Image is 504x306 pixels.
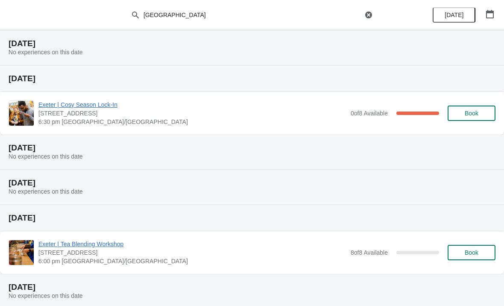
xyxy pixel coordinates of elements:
[445,12,463,18] span: [DATE]
[9,240,34,265] img: Exeter | Tea Blending Workshop | 46 High Street, Exeter, EX4 3DJ | 6:00 pm Europe/London
[9,49,83,56] span: No experiences on this date
[38,109,346,118] span: [STREET_ADDRESS]
[9,153,83,160] span: No experiences on this date
[9,101,34,126] img: Exeter | Cosy Season Lock-In | 46 High Street, Exeter EX4 3DJ, UK | 6:30 pm Europe/London
[351,110,388,117] span: 0 of 8 Available
[465,249,478,256] span: Book
[9,144,495,152] h2: [DATE]
[38,248,346,257] span: [STREET_ADDRESS]
[465,110,478,117] span: Book
[364,11,373,19] button: Clear
[448,245,495,260] button: Book
[143,7,363,23] input: Search
[38,257,346,265] span: 6:00 pm [GEOGRAPHIC_DATA]/[GEOGRAPHIC_DATA]
[38,100,346,109] span: Exeter | Cosy Season Lock-In
[448,106,495,121] button: Book
[9,188,83,195] span: No experiences on this date
[9,292,83,299] span: No experiences on this date
[351,249,388,256] span: 8 of 8 Available
[9,283,495,291] h2: [DATE]
[38,240,346,248] span: Exeter | Tea Blending Workshop
[9,74,495,83] h2: [DATE]
[433,7,475,23] button: [DATE]
[38,118,346,126] span: 6:30 pm [GEOGRAPHIC_DATA]/[GEOGRAPHIC_DATA]
[9,214,495,222] h2: [DATE]
[9,179,495,187] h2: [DATE]
[9,39,495,48] h2: [DATE]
